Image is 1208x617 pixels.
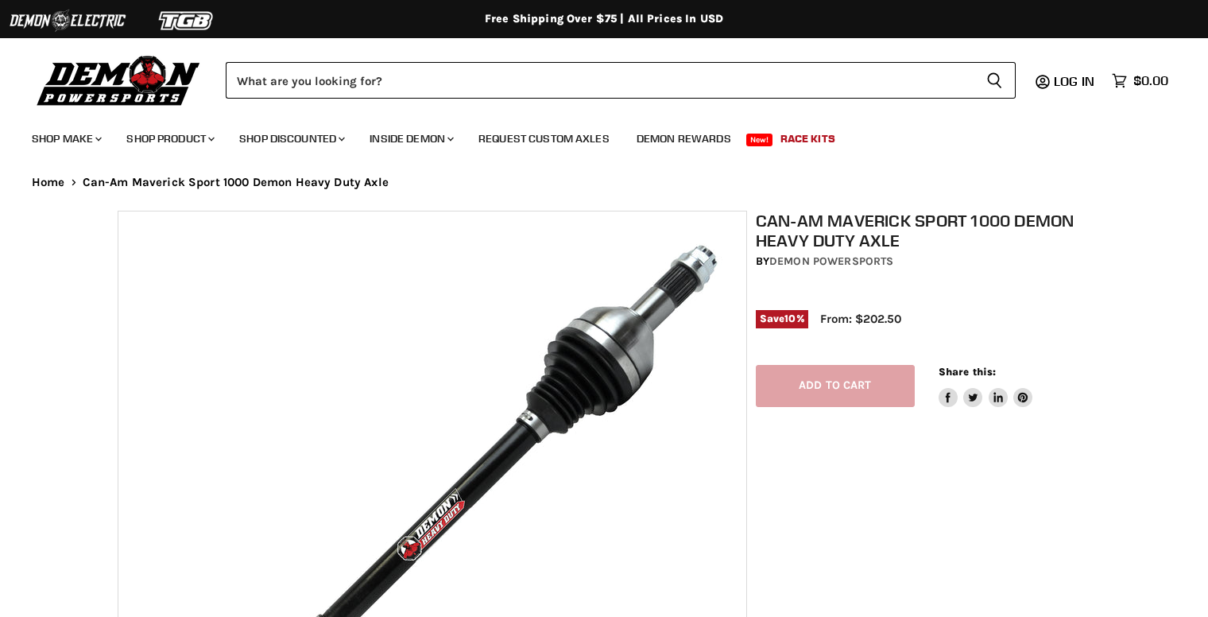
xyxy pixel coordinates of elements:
[939,365,1033,407] aside: Share this:
[769,254,893,268] a: Demon Powersports
[20,122,111,155] a: Shop Make
[226,62,1016,99] form: Product
[83,176,389,189] span: Can-Am Maverick Sport 1000 Demon Heavy Duty Axle
[756,211,1099,250] h1: Can-Am Maverick Sport 1000 Demon Heavy Duty Axle
[32,176,65,189] a: Home
[769,122,847,155] a: Race Kits
[939,366,996,378] span: Share this:
[227,122,354,155] a: Shop Discounted
[20,116,1164,155] ul: Main menu
[467,122,621,155] a: Request Custom Axles
[226,62,974,99] input: Search
[756,310,808,328] span: Save %
[358,122,463,155] a: Inside Demon
[114,122,224,155] a: Shop Product
[784,312,796,324] span: 10
[1133,73,1168,88] span: $0.00
[974,62,1016,99] button: Search
[1054,73,1094,89] span: Log in
[1104,69,1176,92] a: $0.00
[1047,74,1104,88] a: Log in
[32,52,206,108] img: Demon Powersports
[625,122,743,155] a: Demon Rewards
[127,6,246,36] img: TGB Logo 2
[746,134,773,146] span: New!
[756,253,1099,270] div: by
[8,6,127,36] img: Demon Electric Logo 2
[820,312,901,326] span: From: $202.50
